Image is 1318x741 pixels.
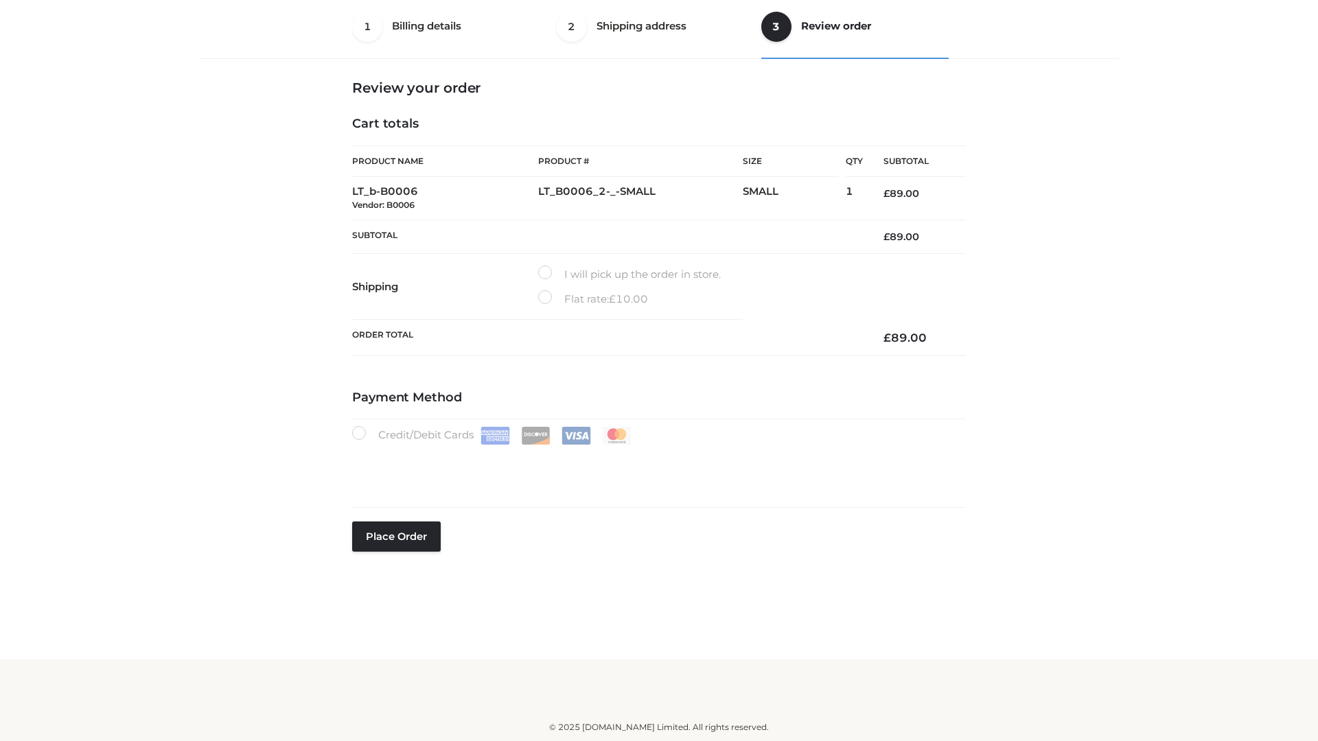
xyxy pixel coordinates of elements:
div: © 2025 [DOMAIN_NAME] Limited. All rights reserved. [204,720,1114,734]
td: 1 [846,177,863,220]
h3: Review your order [352,80,966,96]
h4: Cart totals [352,117,966,132]
span: £ [883,187,890,200]
small: Vendor: B0006 [352,200,415,210]
img: Visa [562,427,591,445]
td: LT_b-B0006 [352,177,538,220]
th: Shipping [352,254,538,320]
button: Place order [352,521,441,552]
th: Product # [538,145,743,177]
bdi: 89.00 [883,231,919,243]
label: Credit/Debit Cards [352,426,633,445]
th: Subtotal [863,146,966,177]
bdi: 89.00 [883,331,927,344]
label: I will pick up the order in store. [538,266,721,283]
img: Discover [521,427,551,445]
th: Product Name [352,145,538,177]
iframe: Secure payment input frame [349,442,963,492]
th: Qty [846,145,863,177]
th: Size [743,146,839,177]
bdi: 10.00 [609,292,648,305]
span: £ [883,231,890,243]
bdi: 89.00 [883,187,919,200]
span: £ [609,292,616,305]
h4: Payment Method [352,390,966,405]
td: LT_B0006_2-_-SMALL [538,177,743,220]
img: Amex [481,427,510,445]
img: Mastercard [602,427,632,445]
label: Flat rate: [538,290,648,308]
span: £ [883,331,891,344]
th: Subtotal [352,220,863,253]
td: SMALL [743,177,846,220]
th: Order Total [352,320,863,356]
